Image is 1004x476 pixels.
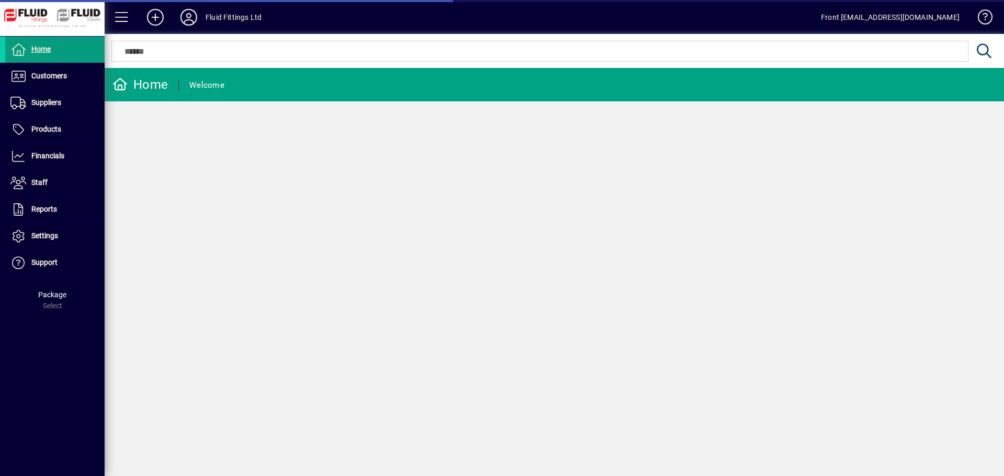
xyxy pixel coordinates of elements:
button: Profile [172,8,206,27]
span: Home [31,45,51,53]
span: Products [31,125,61,133]
span: Settings [31,231,58,240]
a: Financials [5,143,105,169]
a: Suppliers [5,90,105,116]
span: Package [38,291,66,299]
span: Suppliers [31,98,61,107]
button: Add [139,8,172,27]
a: Reports [5,196,105,223]
span: Reports [31,205,57,213]
span: Staff [31,178,48,187]
a: Customers [5,63,105,89]
div: Home [112,76,168,93]
a: Support [5,250,105,276]
div: Fluid Fittings Ltd [206,9,261,26]
div: Welcome [189,77,224,94]
a: Staff [5,170,105,196]
span: Financials [31,152,64,160]
span: Support [31,258,58,266]
div: Front [EMAIL_ADDRESS][DOMAIN_NAME] [821,9,960,26]
span: Customers [31,72,67,80]
a: Products [5,117,105,143]
a: Knowledge Base [970,2,991,36]
a: Settings [5,223,105,249]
